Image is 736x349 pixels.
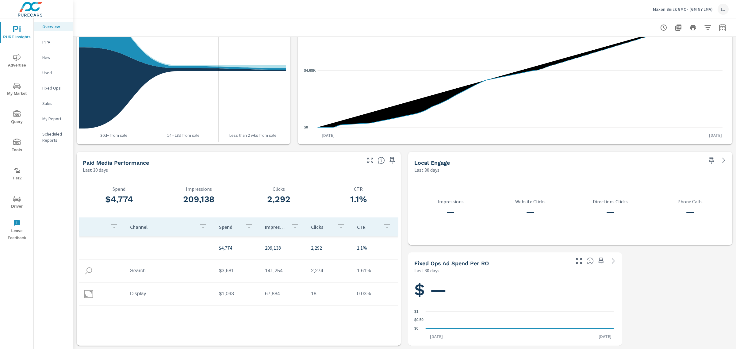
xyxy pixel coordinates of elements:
[317,132,339,138] p: [DATE]
[586,257,594,265] span: Average cost of Fixed Operations-oriented advertising per each Repair Order closed at the dealer ...
[83,166,108,174] p: Last 30 days
[672,21,684,34] button: "Export Report to PDF"
[2,195,32,210] span: Driver
[79,194,159,205] h3: $4,774
[352,286,398,301] td: 0.03%
[311,224,332,230] p: Clicks
[570,207,650,217] h3: —
[570,199,650,204] p: Directions Clicks
[352,263,398,278] td: 1.61%
[387,155,397,165] span: Save this to your personalized report
[265,224,286,230] p: Impressions
[365,155,375,165] button: Make Fullscreen
[414,166,439,174] p: Last 30 days
[79,186,159,192] p: Spend
[707,155,716,165] span: Save this to your personalized report
[42,39,68,45] p: PIPA
[0,18,33,244] div: nav menu
[687,21,699,34] button: Print Report
[378,157,385,164] span: Understand performance metrics over the selected time range.
[2,54,32,69] span: Advertise
[34,53,73,62] div: New
[306,263,352,278] td: 2,274
[260,286,306,301] td: 67,884
[414,260,489,267] h5: Fixed Ops Ad Spend Per RO
[2,110,32,125] span: Query
[357,244,393,251] p: 1.1%
[34,99,73,108] div: Sales
[125,286,214,301] td: Display
[414,279,616,300] h1: $ —
[42,24,68,30] p: Overview
[34,37,73,47] div: PIPA
[214,286,260,301] td: $1,093
[83,159,149,166] h5: Paid Media Performance
[42,54,68,60] p: New
[239,194,319,205] h3: 2,292
[304,125,308,129] text: $0
[34,83,73,93] div: Fixed Ops
[716,21,729,34] button: Select Date Range
[130,224,194,230] p: Channel
[2,26,32,41] span: PURE Insights
[414,318,424,322] text: $0.50
[414,326,419,331] text: $0
[650,199,730,204] p: Phone Calls
[34,114,73,123] div: My Report
[42,70,68,76] p: Used
[650,207,730,217] h3: —
[42,116,68,122] p: My Report
[426,333,447,339] p: [DATE]
[306,286,352,301] td: 18
[490,207,570,217] h3: —
[319,194,398,205] h3: 1.1%
[574,256,584,266] button: Make Fullscreen
[414,159,450,166] h5: Local Engage
[2,167,32,182] span: Tier2
[304,68,316,73] text: $4.68K
[411,207,490,217] h3: —
[239,186,319,192] p: Clicks
[42,85,68,91] p: Fixed Ops
[357,224,378,230] p: CTR
[265,244,301,251] p: 209,138
[260,263,306,278] td: 141,254
[42,100,68,106] p: Sales
[718,4,729,15] div: LJ
[490,199,570,204] p: Website Clicks
[705,132,726,138] p: [DATE]
[411,199,490,204] p: Impressions
[159,186,239,192] p: Impressions
[84,266,93,275] img: icon-search.svg
[219,244,255,251] p: $4,774
[214,263,260,278] td: $3,681
[594,333,616,339] p: [DATE]
[125,263,214,278] td: Search
[159,194,239,205] h3: 209,138
[34,68,73,77] div: Used
[2,220,32,242] span: Leave Feedback
[653,6,713,12] p: Maxon Buick GMC - (GM NY LMA)
[414,267,439,274] p: Last 30 days
[311,244,347,251] p: 2,292
[596,256,606,266] span: Save this to your personalized report
[608,256,618,266] a: See more details in report
[34,129,73,145] div: Scheduled Reports
[719,155,729,165] a: See more details in report
[414,309,419,314] text: $1
[2,139,32,154] span: Tools
[319,186,398,192] p: CTR
[42,131,68,143] p: Scheduled Reports
[219,224,240,230] p: Spend
[84,289,93,298] img: icon-display.svg
[702,21,714,34] button: Apply Filters
[2,82,32,97] span: My Market
[34,22,73,31] div: Overview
